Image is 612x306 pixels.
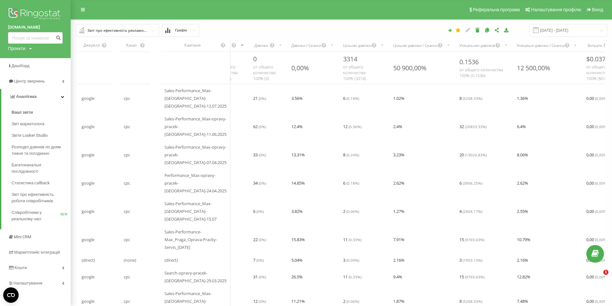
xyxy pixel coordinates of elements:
[595,124,608,129] span: ( 0,00 %)
[459,123,487,130] span: 32
[448,28,452,32] i: Створити звіт
[393,236,404,243] span: 7.91 %
[465,152,487,157] span: ( 13020.83 %)
[595,209,608,214] span: ( 0,00 %)
[253,273,266,281] span: 31
[253,297,266,305] span: 12
[393,273,402,281] span: 9.4 %
[291,43,321,48] div: Дзвінки / Сеанси
[603,270,608,275] span: 1
[253,123,266,130] span: 62
[459,207,482,215] span: 4
[253,94,266,102] span: 21
[343,179,359,187] span: 6
[256,209,264,214] span: ( 0 %)
[484,28,490,32] i: Копіювати звіт
[12,207,71,225] a: Співробітники у реальному часіNEW
[8,45,25,52] div: Проекти
[124,207,130,215] span: cpc
[259,274,266,279] span: ( 0 %)
[393,64,427,72] div: 50 900,00%
[459,67,503,78] span: от общего количества 100% ( 0.1536 )
[517,256,528,264] span: 2.16 %
[459,151,487,159] span: 20
[586,123,608,130] span: 0,00
[346,96,359,101] span: ( 0.18 %)
[253,207,264,215] span: 6
[124,179,130,187] span: cpc
[82,207,94,215] span: google
[14,250,60,255] span: Маркетплейс інтеграцій
[586,94,608,102] span: 0,00
[343,55,357,63] span: 3314
[393,123,402,130] span: 2.4 %
[393,94,404,102] span: 1.02 %
[291,151,305,159] span: 13.31 %
[12,130,71,141] a: Звіти Looker Studio
[164,43,220,48] div: Кампанія
[8,32,63,44] input: Пошук за номером
[164,269,226,284] span: Search-opravy-pracek-[GEOGRAPHIC_DATA]-29.03.2025
[343,207,359,215] span: 2
[82,179,94,187] span: google
[124,43,139,48] div: Канал
[517,151,528,159] span: 8.06 %
[291,123,303,130] span: 12.4 %
[459,179,482,187] span: 6
[586,297,608,305] span: 0,00
[504,28,509,32] i: Завантажити звіт
[595,152,608,157] span: ( 0,00 %)
[463,180,482,186] span: ( 3906.25 %)
[343,94,359,102] span: 6
[291,64,309,72] div: 0,00%
[595,237,608,242] span: ( 0,00 %)
[517,94,528,102] span: 1.36 %
[12,189,71,207] a: Звіт про ефективність роботи співробітників
[343,43,371,48] div: Цільові дзвінки
[456,28,461,32] i: Цей звіт буде завантажено першим при відкритті Аналітики. Ви можете призначити будь-який інший ва...
[393,207,404,215] span: 1.27 %
[475,28,480,32] i: Видалити звіт
[463,96,482,101] span: ( 5208.33 %)
[343,151,359,159] span: 8
[291,256,303,264] span: 5.04 %
[259,152,266,157] span: ( 0 %)
[291,207,303,215] span: 3.82 %
[1,89,71,104] a: Аналiтика
[124,123,130,130] span: cpc
[12,109,33,116] span: Ваші звіти
[459,236,484,243] span: 15
[164,171,226,195] span: Performance_Max-opravy-pracek-[GEOGRAPHIC_DATA]-24.04.2025
[124,151,130,159] span: cpc
[3,287,19,303] button: Open CMP widget
[259,237,266,242] span: ( 0 %)
[346,209,359,214] span: ( 0.06 %)
[12,180,50,186] span: Статистика callback
[586,179,608,187] span: 0,00
[164,256,178,264] span: (direct)
[12,63,30,68] span: Дашборд
[12,209,60,222] span: Співробітники у реальному часі
[586,151,608,159] span: 0,00
[595,180,608,186] span: ( 0,00 %)
[82,297,94,305] span: google
[14,79,45,83] span: Центр звернень
[253,151,266,159] span: 33
[175,28,187,32] span: Графік
[473,7,520,12] span: Реферальна програма
[12,159,71,177] a: Багатоканальні послідовності
[517,123,526,130] span: 6.4 %
[12,118,71,130] a: Звіт маркетолога
[346,152,359,157] span: ( 0.24 %)
[124,297,130,305] span: cpc
[517,207,528,215] span: 2.55 %
[253,179,266,187] span: 34
[124,94,130,102] span: cpc
[346,299,359,304] span: ( 0.06 %)
[586,207,608,215] span: 0,00
[531,7,581,12] span: Налаштування профілю
[343,123,361,130] span: 12
[586,236,608,243] span: 0,00
[164,87,226,110] span: Sales-Performance_Max-[GEOGRAPHIC_DATA]-[GEOGRAPHIC_DATA]-12.07.2025
[82,123,94,130] span: google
